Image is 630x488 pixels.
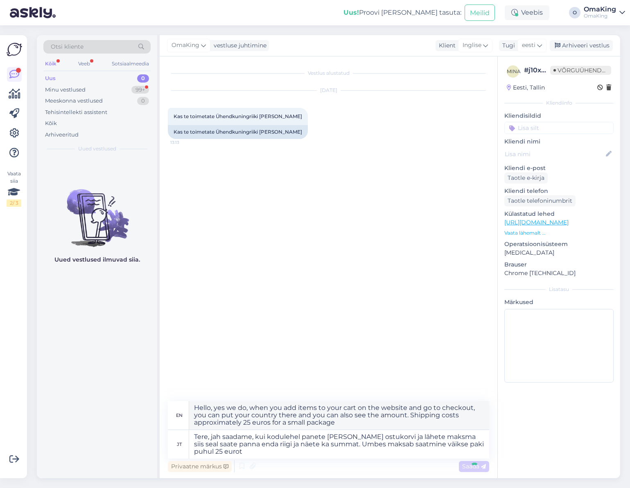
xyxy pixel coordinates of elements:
[521,9,543,16] font: Veebis
[504,249,554,256] font: [MEDICAL_DATA]
[78,146,116,152] font: Uued vestlused
[320,87,337,93] font: [DATE]
[308,70,350,76] font: Vestlus alustatud
[504,269,576,277] font: Chrome [TECHNICAL_ID]
[7,42,22,57] img: Askly logo
[584,6,625,19] a: OmaKingOmaKing
[45,97,103,104] font: Meeskonna vestlused
[507,68,521,74] font: mina
[549,286,569,292] font: Lisatasu
[135,86,145,93] font: 99+
[463,41,481,49] font: Inglise
[522,41,535,49] font: eesti
[141,97,145,104] font: 0
[141,75,145,81] font: 0
[172,41,199,49] font: OmaKing
[504,138,540,145] font: Kliendi nimi
[51,43,84,50] font: Otsi kliente
[502,42,515,49] font: Tugi
[170,140,179,145] font: 13:13
[45,120,57,126] font: Kõik
[10,200,13,206] font: 2
[45,60,56,67] font: Kõik
[7,170,21,184] font: Vaata siia
[584,5,616,13] font: OmaKing
[528,66,556,74] font: j10xhe5t
[524,66,528,74] font: #
[504,261,527,268] font: Brauser
[513,84,545,91] font: Eesti, Tallin
[504,210,555,217] font: Külastatud lehed
[573,9,577,16] font: O
[508,197,572,204] font: Taotle telefoninumbrit
[112,60,149,67] font: Sotsiaalmeedia
[439,42,456,49] font: Klient
[558,67,621,74] font: Võrguühenduseta
[504,298,533,306] font: Märkused
[504,187,548,195] font: Kliendi telefon
[470,9,490,17] font: Meilid
[359,9,461,16] font: Proovi [PERSON_NAME] tasuta:
[584,13,607,19] font: OmaKing
[546,100,572,106] font: Kliendiinfo
[45,86,86,93] font: Minu vestlused
[504,219,569,226] a: [URL][DOMAIN_NAME]
[78,60,90,67] font: Veeb
[504,240,568,248] font: Operatsioonisüsteem
[508,174,544,181] font: Taotle e-kirja
[214,42,266,49] font: vestluse juhtimine
[504,164,546,172] font: Kliendi e-post
[45,131,79,138] font: Arhiveeritud
[504,122,614,134] input: Lisa silt
[45,75,56,81] font: Uus
[465,4,495,20] button: Meilid
[54,256,140,263] font: Uued vestlused ilmuvad siia.
[37,175,157,248] img: Vestlusi pole
[174,129,302,135] font: Kas te toimetate Ühendkuningriiki [PERSON_NAME]
[562,42,610,49] font: Arhiveeri vestlus
[343,9,359,16] font: Uus!
[45,109,107,115] font: Tehisintellekti assistent
[504,230,546,236] font: Vaata lähemalt ...
[13,200,18,206] font: / 3
[505,150,604,159] input: Lisa nimi
[174,113,302,119] font: Kas te toimetate Ühendkuningriiki [PERSON_NAME]
[504,112,541,119] font: Kliendisildid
